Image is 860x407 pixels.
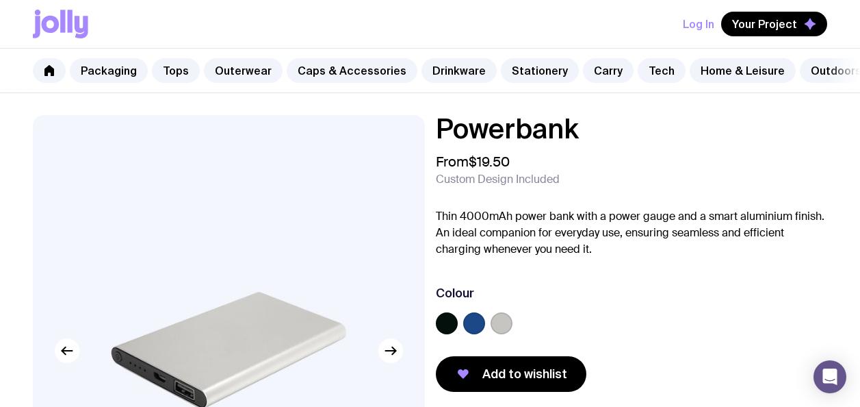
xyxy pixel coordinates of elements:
[436,173,560,186] span: Custom Design Included
[690,58,796,83] a: Home & Leisure
[287,58,417,83] a: Caps & Accessories
[583,58,634,83] a: Carry
[721,12,827,36] button: Your Project
[813,360,846,393] div: Open Intercom Messenger
[436,356,586,392] button: Add to wishlist
[638,58,686,83] a: Tech
[469,153,510,171] span: $19.50
[436,208,828,258] p: Thin 4000mAh power bank with a power gauge and a smart aluminium finish. An ideal companion for e...
[152,58,200,83] a: Tops
[204,58,283,83] a: Outerwear
[421,58,497,83] a: Drinkware
[436,153,510,170] span: From
[732,17,797,31] span: Your Project
[683,12,714,36] button: Log In
[501,58,579,83] a: Stationery
[70,58,148,83] a: Packaging
[436,115,828,143] h1: Powerbank
[482,366,567,382] span: Add to wishlist
[436,285,474,301] h3: Colour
